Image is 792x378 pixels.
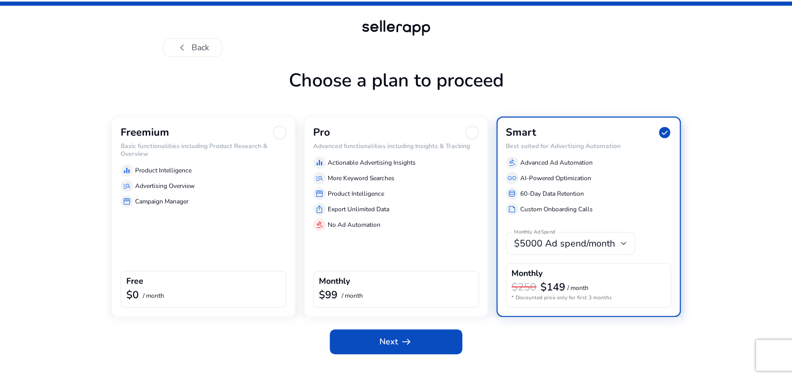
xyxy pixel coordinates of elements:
span: equalizer [315,158,324,167]
p: Product Intelligence [328,189,384,198]
span: check_circle [658,126,671,139]
p: Export Unlimited Data [328,205,389,214]
button: Nextarrow_right_alt [330,329,462,354]
span: arrow_right_alt [400,336,413,348]
h6: Basic functionalities including Product Research & Overview [121,142,286,157]
p: * Discounted price only for first 3 months [511,294,666,302]
p: Advertising Overview [135,181,195,191]
span: chevron_left [176,41,188,54]
b: $99 [319,288,338,302]
p: Product Intelligence [135,166,192,175]
b: $149 [540,280,565,294]
h3: Freemium [121,126,169,139]
p: / month [342,293,363,299]
p: Advanced Ad Automation [520,158,593,167]
span: gavel [508,158,516,167]
h3: Smart [506,126,536,139]
b: $0 [126,288,139,302]
h6: Best suited for Advertising Automation [506,142,671,150]
p: 60-Day Data Retention [520,189,584,198]
p: AI-Powered Optimization [520,173,591,183]
h3: Pro [313,126,330,139]
h6: Advanced functionalities including Insights & Tracking [313,142,479,150]
span: storefront [315,190,324,198]
span: $5000 Ad spend/month [514,237,615,250]
span: manage_search [315,174,324,182]
span: ios_share [315,205,324,213]
h4: Free [126,277,143,286]
button: chevron_leftBack [163,38,222,57]
span: database [508,190,516,198]
p: Campaign Manager [135,197,188,206]
p: Actionable Advertising Insights [328,158,416,167]
h1: Choose a plan to proceed [111,69,681,117]
span: storefront [123,197,131,206]
span: all_inclusive [508,174,516,182]
p: More Keyword Searches [328,173,394,183]
h4: Monthly [511,269,542,279]
h3: $250 [511,281,536,294]
p: Custom Onboarding Calls [520,205,593,214]
p: / month [143,293,164,299]
mat-label: Monthly Ad Spend [514,229,555,236]
span: manage_search [123,182,131,190]
span: gavel [315,221,324,229]
h4: Monthly [319,277,350,286]
p: No Ad Automation [328,220,380,229]
span: summarize [508,205,516,213]
span: Next [379,336,413,348]
p: / month [567,285,589,292]
span: equalizer [123,166,131,175]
